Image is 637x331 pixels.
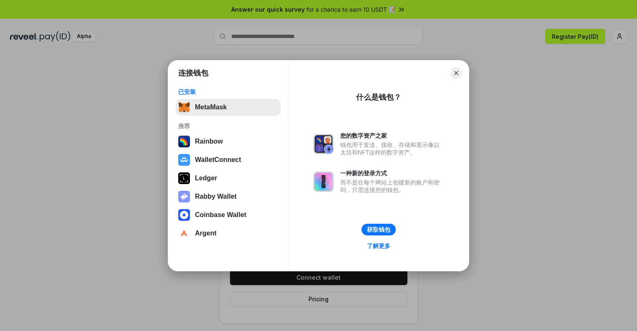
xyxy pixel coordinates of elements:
button: Rabby Wallet [176,188,281,205]
div: Rabby Wallet [195,193,237,200]
button: WalletConnect [176,152,281,168]
button: Close [450,67,462,79]
div: 而不是在每个网站上创建新的账户和密码，只需连接您的钱包。 [340,179,444,194]
div: 已安装 [178,88,278,96]
div: 您的数字资产之家 [340,132,444,139]
div: 钱包用于发送、接收、存储和显示像以太坊和NFT这样的数字资产。 [340,141,444,156]
div: 一种新的登录方式 [340,169,444,177]
div: Coinbase Wallet [195,211,246,219]
img: svg+xml,%3Csvg%20width%3D%2228%22%20height%3D%2228%22%20viewBox%3D%220%200%2028%2028%22%20fill%3D... [178,154,190,166]
img: svg+xml,%3Csvg%20width%3D%2228%22%20height%3D%2228%22%20viewBox%3D%220%200%2028%2028%22%20fill%3D... [178,209,190,221]
div: 获取钱包 [367,226,390,233]
img: svg+xml,%3Csvg%20xmlns%3D%22http%3A%2F%2Fwww.w3.org%2F2000%2Fsvg%22%20fill%3D%22none%22%20viewBox... [313,134,334,154]
div: 了解更多 [367,242,390,250]
div: Rainbow [195,138,223,145]
img: svg+xml,%3Csvg%20xmlns%3D%22http%3A%2F%2Fwww.w3.org%2F2000%2Fsvg%22%20fill%3D%22none%22%20viewBox... [313,172,334,192]
div: MetaMask [195,104,227,111]
div: 推荐 [178,122,278,130]
button: 获取钱包 [361,224,396,235]
img: svg+xml,%3Csvg%20xmlns%3D%22http%3A%2F%2Fwww.w3.org%2F2000%2Fsvg%22%20width%3D%2228%22%20height%3... [178,172,190,184]
button: Rainbow [176,133,281,150]
h1: 连接钱包 [178,68,208,78]
img: svg+xml,%3Csvg%20width%3D%2228%22%20height%3D%2228%22%20viewBox%3D%220%200%2028%2028%22%20fill%3D... [178,227,190,239]
div: Argent [195,230,217,237]
button: Ledger [176,170,281,187]
div: WalletConnect [195,156,241,164]
button: MetaMask [176,99,281,116]
div: 什么是钱包？ [356,92,401,102]
img: svg+xml,%3Csvg%20width%3D%22120%22%20height%3D%22120%22%20viewBox%3D%220%200%20120%20120%22%20fil... [178,136,190,147]
img: svg+xml,%3Csvg%20xmlns%3D%22http%3A%2F%2Fwww.w3.org%2F2000%2Fsvg%22%20fill%3D%22none%22%20viewBox... [178,191,190,202]
img: svg+xml,%3Csvg%20fill%3D%22none%22%20height%3D%2233%22%20viewBox%3D%220%200%2035%2033%22%20width%... [178,101,190,113]
button: Argent [176,225,281,242]
a: 了解更多 [362,240,395,251]
div: Ledger [195,174,217,182]
button: Coinbase Wallet [176,207,281,223]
